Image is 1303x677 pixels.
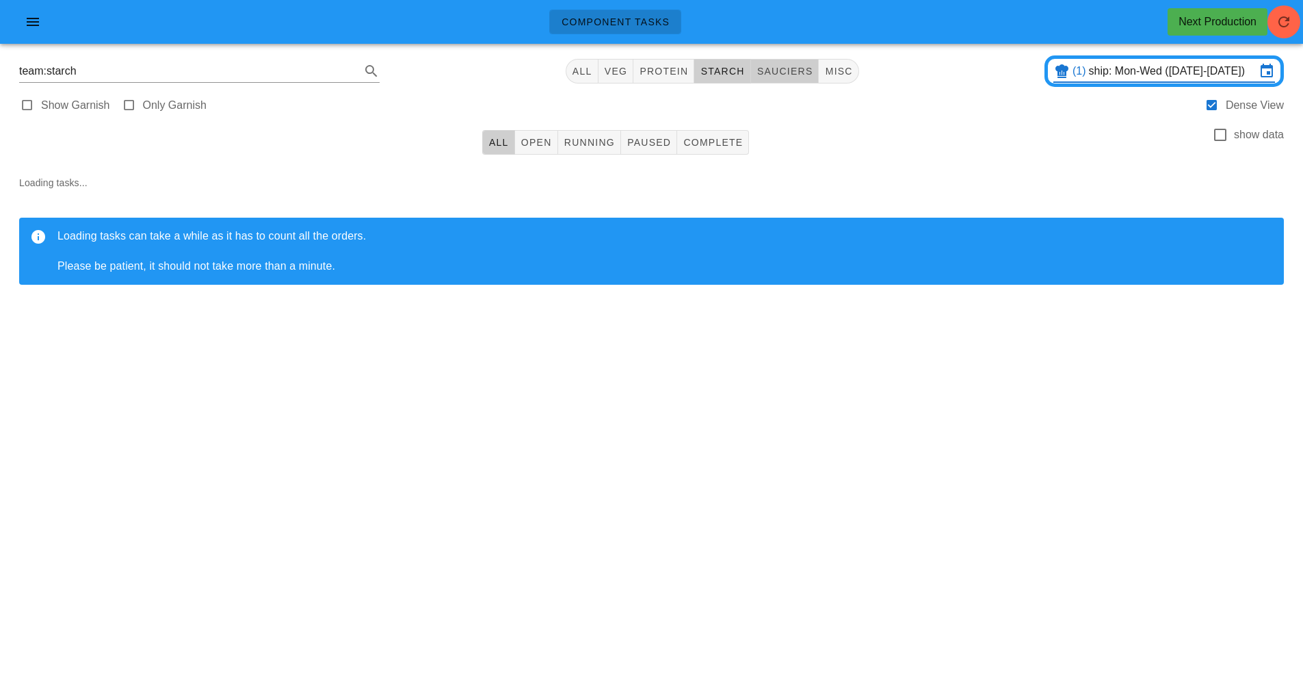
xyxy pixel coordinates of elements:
[677,130,749,155] button: Complete
[756,66,813,77] span: sauciers
[819,59,858,84] button: misc
[700,66,744,77] span: starch
[8,164,1295,307] div: Loading tasks...
[566,59,598,84] button: All
[1226,99,1284,112] label: Dense View
[41,99,110,112] label: Show Garnish
[604,66,628,77] span: veg
[57,229,1273,274] div: Loading tasks can take a while as it has to count all the orders. Please be patient, it should no...
[598,59,634,84] button: veg
[1234,128,1284,142] label: show data
[558,130,621,155] button: Running
[751,59,819,84] button: sauciers
[549,10,681,34] a: Component Tasks
[1072,64,1089,78] div: (1)
[521,137,552,148] span: Open
[1179,14,1256,30] div: Next Production
[482,130,515,155] button: All
[561,16,670,27] span: Component Tasks
[488,137,509,148] span: All
[564,137,615,148] span: Running
[621,130,677,155] button: Paused
[572,66,592,77] span: All
[143,99,207,112] label: Only Garnish
[639,66,688,77] span: protein
[515,130,558,155] button: Open
[694,59,750,84] button: starch
[683,137,743,148] span: Complete
[627,137,671,148] span: Paused
[824,66,852,77] span: misc
[633,59,694,84] button: protein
